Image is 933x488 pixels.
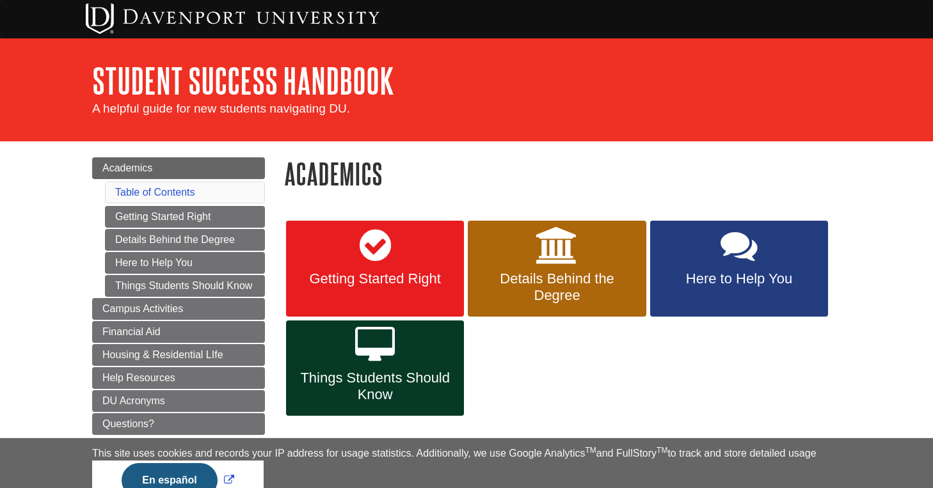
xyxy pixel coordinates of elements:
a: Table of Contents [115,187,195,198]
sup: TM [585,446,596,455]
span: A helpful guide for new students navigating DU. [92,102,350,115]
span: DU Acronyms [102,395,165,406]
a: Things Students Should Know [286,320,464,416]
span: Academics [102,162,152,173]
a: Here to Help You [650,221,828,317]
span: Things Students Should Know [296,370,454,403]
div: This site uses cookies and records your IP address for usage statistics. Additionally, we use Goo... [92,446,841,480]
a: Housing & Residential LIfe [92,344,265,366]
span: Financial Aid [102,326,161,337]
a: Student Success Handbook [92,61,394,100]
a: Things Students Should Know [105,275,265,297]
a: Help Resources [92,367,265,389]
a: Questions? [92,413,265,435]
h1: Academics [284,157,841,190]
a: Getting Started Right [286,221,464,317]
a: Details Behind the Degree [468,221,646,317]
a: DU Acronyms [92,390,265,412]
img: Davenport University [86,3,379,34]
a: Campus Activities [92,298,265,320]
a: Academics [92,157,265,179]
span: Getting Started Right [296,271,454,287]
span: Housing & Residential LIfe [102,349,223,360]
a: Financial Aid [92,321,265,343]
a: Here to Help You [105,252,265,274]
sup: TM [657,446,667,455]
span: Campus Activities [102,303,183,314]
a: Link opens in new window [118,475,237,485]
span: Details Behind the Degree [477,271,636,304]
span: Here to Help You [660,271,818,287]
a: Getting Started Right [105,206,265,228]
span: Questions? [102,418,154,429]
a: Details Behind the Degree [105,229,265,251]
span: Help Resources [102,372,175,383]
